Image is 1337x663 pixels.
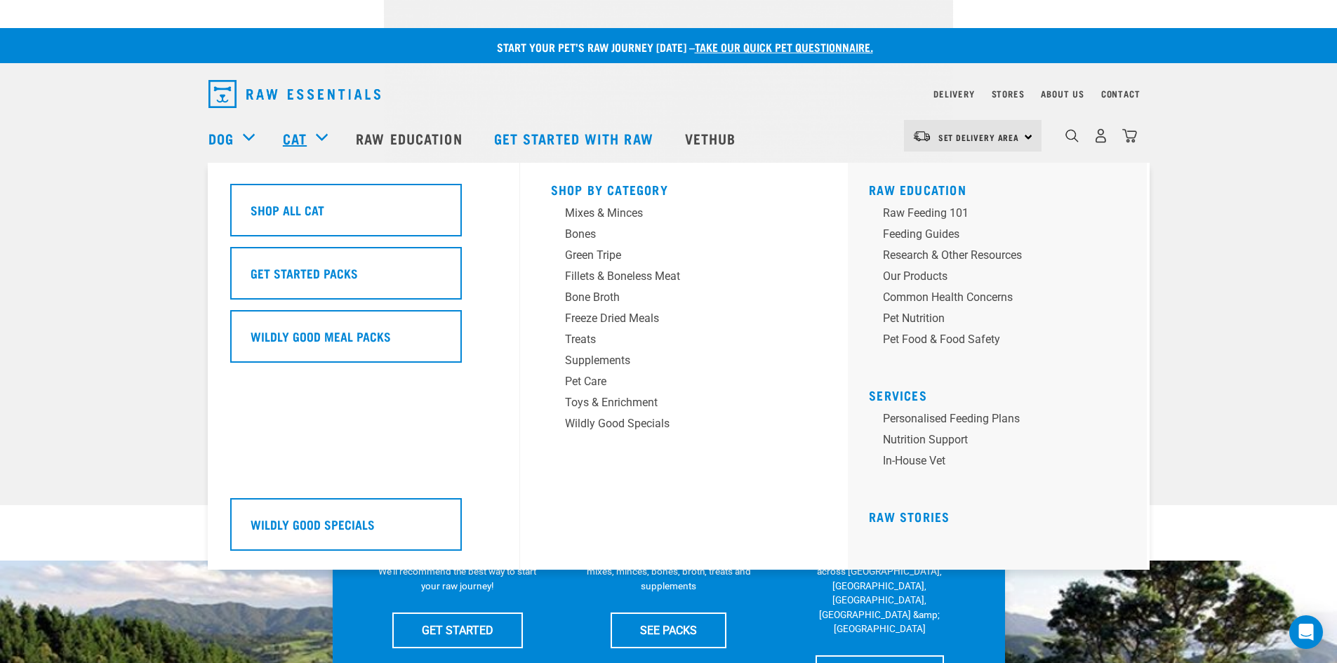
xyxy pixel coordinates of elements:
[565,268,784,285] div: Fillets & Boneless Meat
[551,268,818,289] a: Fillets & Boneless Meat
[251,201,324,219] h5: Shop All Cat
[551,205,818,226] a: Mixes & Minces
[611,612,726,648] a: SEE PACKS
[1041,91,1084,96] a: About Us
[869,410,1136,431] a: Personalised Feeding Plans
[869,226,1136,247] a: Feeding Guides
[912,130,931,142] img: van-moving.png
[551,310,818,331] a: Freeze Dried Meals
[695,43,873,50] a: take our quick pet questionnaire.
[797,536,962,636] p: We have 17 stores specialising in raw pet food &amp; nutritional advice across [GEOGRAPHIC_DATA],...
[869,453,1136,474] a: In-house vet
[869,186,966,193] a: Raw Education
[551,352,818,373] a: Supplements
[869,310,1136,331] a: Pet Nutrition
[869,388,1136,399] h5: Services
[883,331,1102,348] div: Pet Food & Food Safety
[933,91,974,96] a: Delivery
[392,612,523,648] a: GET STARTED
[883,247,1102,264] div: Research & Other Resources
[551,373,818,394] a: Pet Care
[869,331,1136,352] a: Pet Food & Food Safety
[230,247,497,310] a: Get Started Packs
[938,135,1020,140] span: Set Delivery Area
[230,498,497,561] a: Wildly Good Specials
[342,110,479,166] a: Raw Education
[565,415,784,432] div: Wildly Good Specials
[197,74,1140,114] nav: dropdown navigation
[883,289,1102,306] div: Common Health Concerns
[565,394,784,411] div: Toys & Enrichment
[565,373,784,390] div: Pet Care
[565,289,784,306] div: Bone Broth
[565,352,784,369] div: Supplements
[869,268,1136,289] a: Our Products
[551,182,818,194] h5: Shop By Category
[565,331,784,348] div: Treats
[565,226,784,243] div: Bones
[565,247,784,264] div: Green Tripe
[869,289,1136,310] a: Common Health Concerns
[992,91,1025,96] a: Stores
[565,310,784,327] div: Freeze Dried Meals
[869,431,1136,453] a: Nutrition Support
[1122,128,1137,143] img: home-icon@2x.png
[551,247,818,268] a: Green Tripe
[671,110,754,166] a: Vethub
[230,310,497,373] a: Wildly Good Meal Packs
[883,268,1102,285] div: Our Products
[883,226,1102,243] div: Feeding Guides
[1289,615,1323,649] div: Open Intercom Messenger
[869,205,1136,226] a: Raw Feeding 101
[208,128,234,149] a: Dog
[1101,91,1140,96] a: Contact
[230,184,497,247] a: Shop All Cat
[551,331,818,352] a: Treats
[565,205,784,222] div: Mixes & Minces
[251,264,358,282] h5: Get Started Packs
[480,110,671,166] a: Get started with Raw
[551,289,818,310] a: Bone Broth
[551,226,818,247] a: Bones
[283,128,307,149] a: Cat
[1065,129,1079,142] img: home-icon-1@2x.png
[1093,128,1108,143] img: user.png
[208,80,380,108] img: Raw Essentials Logo
[251,515,375,533] h5: Wildly Good Specials
[869,247,1136,268] a: Research & Other Resources
[251,327,391,345] h5: Wildly Good Meal Packs
[869,513,950,520] a: Raw Stories
[883,310,1102,327] div: Pet Nutrition
[883,205,1102,222] div: Raw Feeding 101
[551,394,818,415] a: Toys & Enrichment
[551,415,818,436] a: Wildly Good Specials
